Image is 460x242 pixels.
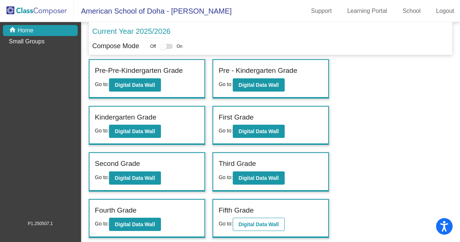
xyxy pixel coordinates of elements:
label: First Grade [219,112,254,123]
p: Home [18,26,34,35]
span: Go to: [95,174,109,180]
span: Go to: [95,81,109,87]
button: Digital Data Wall [109,78,161,92]
b: Digital Data Wall [239,128,279,134]
mat-icon: home [9,26,18,35]
button: Digital Data Wall [109,218,161,231]
b: Digital Data Wall [115,128,155,134]
a: Support [305,5,338,17]
span: Go to: [219,81,233,87]
button: Digital Data Wall [233,218,285,231]
b: Digital Data Wall [239,175,279,181]
a: Logout [430,5,460,17]
button: Digital Data Wall [109,171,161,185]
b: Digital Data Wall [115,82,155,88]
a: School [397,5,426,17]
button: Digital Data Wall [233,125,285,138]
label: Pre - Kindergarten Grade [219,65,297,76]
button: Digital Data Wall [233,78,285,92]
a: Learning Portal [341,5,393,17]
p: Small Groups [9,37,45,46]
span: Go to: [219,174,233,180]
b: Digital Data Wall [239,221,279,227]
b: Digital Data Wall [239,82,279,88]
p: Compose Mode [92,41,139,51]
b: Digital Data Wall [115,175,155,181]
p: Current Year 2025/2026 [92,26,171,37]
button: Digital Data Wall [233,171,285,185]
span: Go to: [95,221,109,227]
label: Third Grade [219,159,256,169]
span: Go to: [219,128,233,134]
button: Digital Data Wall [109,125,161,138]
label: Kindergarten Grade [95,112,157,123]
label: Second Grade [95,159,140,169]
span: Go to: [219,221,233,227]
b: Digital Data Wall [115,221,155,227]
label: Pre-Pre-Kindergarten Grade [95,65,183,76]
span: Off [150,43,156,50]
span: On [176,43,182,50]
label: Fifth Grade [219,205,254,216]
span: American School of Doha - [PERSON_NAME] [74,5,232,17]
label: Fourth Grade [95,205,137,216]
span: Go to: [95,128,109,134]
